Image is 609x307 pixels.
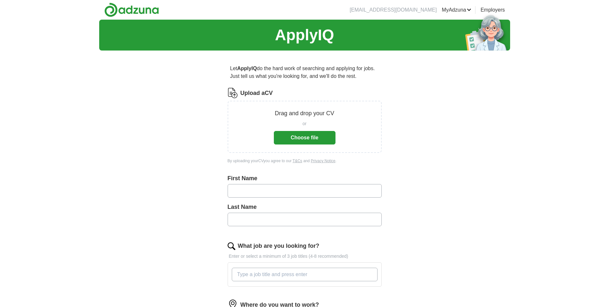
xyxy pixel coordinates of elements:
[228,203,382,211] label: Last Name
[292,159,302,163] a: T&Cs
[104,3,159,17] img: Adzuna logo
[228,253,382,260] p: Enter or select a minimum of 3 job titles (4-8 recommended)
[275,23,334,47] h1: ApplyIQ
[240,89,273,98] label: Upload a CV
[228,158,382,164] div: By uploading your CV you agree to our and .
[238,242,319,250] label: What job are you looking for?
[228,174,382,183] label: First Name
[481,6,505,14] a: Employers
[442,6,471,14] a: MyAdzuna
[228,88,238,98] img: CV Icon
[275,109,334,118] p: Drag and drop your CV
[274,131,335,144] button: Choose file
[228,242,235,250] img: search.png
[350,6,437,14] li: [EMAIL_ADDRESS][DOMAIN_NAME]
[228,62,382,83] p: Let do the hard work of searching and applying for jobs. Just tell us what you're looking for, an...
[237,66,257,71] strong: ApplyIQ
[232,268,378,281] input: Type a job title and press enter
[311,159,335,163] a: Privacy Notice
[302,120,306,127] span: or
